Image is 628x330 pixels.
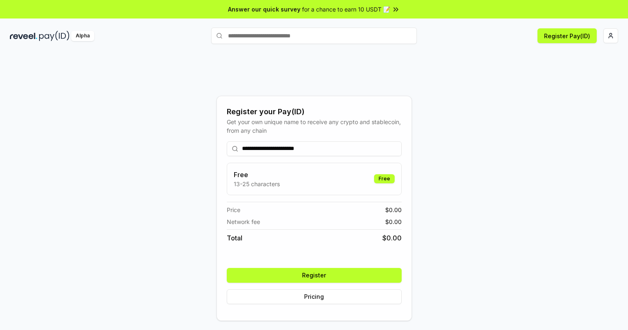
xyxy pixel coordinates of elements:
[227,217,260,226] span: Network fee
[227,205,240,214] span: Price
[385,217,402,226] span: $ 0.00
[10,31,37,41] img: reveel_dark
[228,5,300,14] span: Answer our quick survey
[227,289,402,304] button: Pricing
[71,31,94,41] div: Alpha
[537,28,597,43] button: Register Pay(ID)
[302,5,390,14] span: for a chance to earn 10 USDT 📝
[385,205,402,214] span: $ 0.00
[227,118,402,135] div: Get your own unique name to receive any crypto and stablecoin, from any chain
[39,31,70,41] img: pay_id
[374,174,395,183] div: Free
[234,170,280,180] h3: Free
[227,268,402,283] button: Register
[382,233,402,243] span: $ 0.00
[234,180,280,188] p: 13-25 characters
[227,106,402,118] div: Register your Pay(ID)
[227,233,242,243] span: Total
